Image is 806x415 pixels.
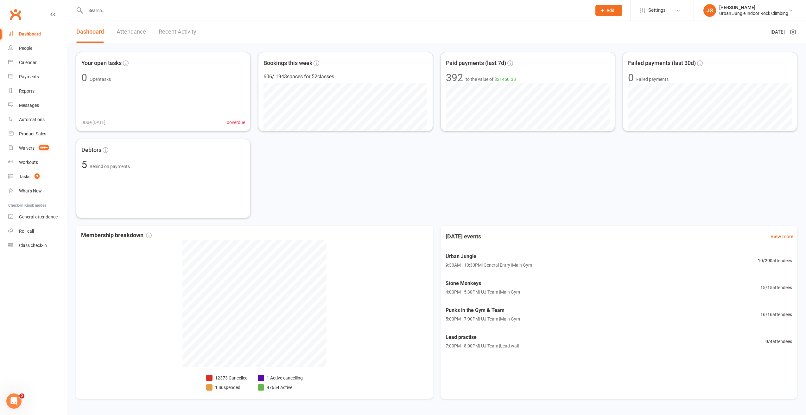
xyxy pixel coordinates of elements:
[19,117,45,122] div: Automations
[258,384,303,391] li: 47654 Active
[90,164,130,169] span: Behind on payments
[8,170,67,184] a: Tasks 3
[8,55,67,70] a: Calendar
[446,342,519,349] span: 7:00PM - 8:00PM | UJ Team | Lead wall
[8,224,67,238] a: Roll call
[771,28,785,36] span: [DATE]
[76,21,104,43] a: Dashboard
[758,257,792,264] span: 10 / 200 attendees
[19,74,39,79] div: Payments
[39,145,49,150] span: 999+
[446,315,520,322] span: 5:00PM - 7:00PM | UJ Team | Main Gym
[703,4,716,17] div: JS
[446,306,520,314] span: Punks in the Gym & Team
[595,5,622,16] button: Add
[760,311,792,318] span: 16 / 16 attendees
[8,6,23,22] a: Clubworx
[771,233,793,240] a: View more
[8,210,67,224] a: General attendance kiosk mode
[8,141,67,155] a: Waivers 999+
[719,10,788,16] div: Urban Jungle Indoor Rock Climbing
[441,231,486,242] h3: [DATE] events
[446,279,520,288] span: Stone Monkeys
[19,214,58,219] div: General attendance
[19,160,38,165] div: Workouts
[206,374,248,381] li: 12373 Cancelled
[19,60,37,65] div: Calendar
[8,41,67,55] a: People
[19,229,34,234] div: Roll call
[19,46,32,51] div: People
[263,73,427,81] div: 606 / 1943 spaces for 52 classes
[8,70,67,84] a: Payments
[636,76,669,83] span: Failed payments
[494,77,516,82] span: $21450.38
[8,238,67,253] a: Class kiosk mode
[35,173,40,179] span: 3
[606,8,614,13] span: Add
[81,146,101,155] span: Debtors
[227,119,245,126] span: 0 overdue
[446,333,519,341] span: Lead practise
[81,59,122,68] span: Your open tasks
[90,77,111,82] span: Open tasks
[19,131,46,136] div: Product Sales
[81,119,105,126] span: 0 Due [DATE]
[765,338,792,345] span: 0 / 4 attendees
[446,59,506,68] span: Paid payments (last 7d)
[81,159,90,171] span: 5
[84,6,587,15] input: Search...
[19,146,35,151] div: Waivers
[8,127,67,141] a: Product Sales
[19,31,41,36] div: Dashboard
[446,289,520,295] span: 4:00PM - 5:30PM | UJ Team | Main Gym
[8,98,67,113] a: Messages
[263,59,312,68] span: Bookings this week
[19,188,42,193] div: What's New
[719,5,788,10] div: [PERSON_NAME]
[19,174,30,179] div: Tasks
[628,59,696,68] span: Failed payments (last 30d)
[258,374,303,381] li: 1 Active cancelling
[648,3,666,17] span: Settings
[81,73,87,83] div: 0
[159,21,196,43] a: Recent Activity
[8,155,67,170] a: Workouts
[8,27,67,41] a: Dashboard
[117,21,146,43] a: Attendance
[6,393,22,409] iframe: Intercom live chat
[446,252,532,261] span: Urban Jungle
[446,262,532,269] span: 9:30AM - 10:30PM | General Entry | Main Gym
[8,184,67,198] a: What's New
[19,103,39,108] div: Messages
[760,284,792,291] span: 15 / 15 attendees
[628,73,634,83] div: 0
[8,113,67,127] a: Automations
[466,76,516,83] span: to the value of
[81,231,152,240] span: Membership breakdown
[19,88,35,94] div: Reports
[446,73,463,83] div: 392
[19,393,24,399] span: 2
[206,384,248,391] li: 1 Suspended
[19,243,47,248] div: Class check-in
[8,84,67,98] a: Reports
